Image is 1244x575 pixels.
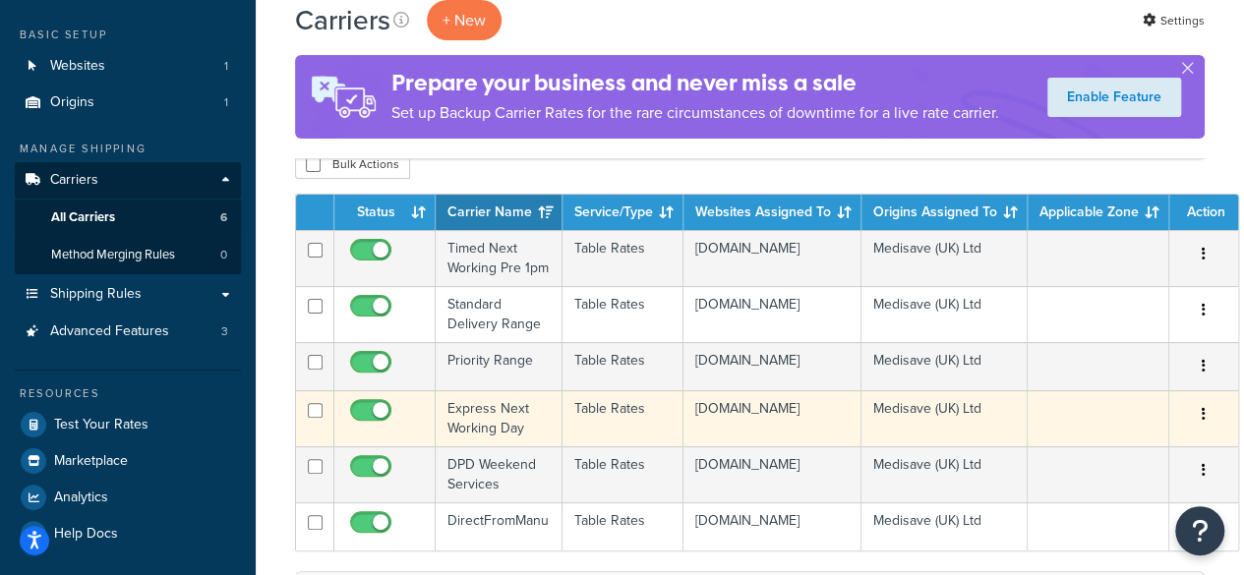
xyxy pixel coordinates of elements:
span: Shipping Rules [50,286,142,303]
td: [DOMAIN_NAME] [683,390,861,446]
span: 6 [220,209,227,226]
a: Origins 1 [15,85,241,121]
a: Help Docs [15,516,241,551]
td: Medisave (UK) Ltd [861,502,1028,550]
a: Shipping Rules [15,276,241,313]
h4: Prepare your business and never miss a sale [391,67,999,99]
td: DPD Weekend Services [436,446,563,502]
a: Settings [1143,7,1205,34]
a: Method Merging Rules 0 [15,237,241,273]
span: 0 [220,247,227,263]
h1: Carriers [295,1,390,39]
th: Websites Assigned To: activate to sort column ascending [683,195,861,230]
td: Table Rates [563,390,683,446]
span: 3 [221,323,228,340]
th: Applicable Zone: activate to sort column ascending [1028,195,1169,230]
td: [DOMAIN_NAME] [683,286,861,342]
li: Origins [15,85,241,121]
span: 1 [224,58,228,75]
div: Basic Setup [15,27,241,43]
img: ad-rules-rateshop-fe6ec290ccb7230408bd80ed9643f0289d75e0ffd9eb532fc0e269fcd187b520.png [295,55,391,139]
span: Marketplace [54,453,128,470]
span: Help Docs [54,526,118,543]
button: Bulk Actions [295,149,410,179]
td: Table Rates [563,502,683,550]
div: Resources [15,385,241,402]
td: DirectFromManu [436,502,563,550]
th: Service/Type: activate to sort column ascending [563,195,683,230]
span: Advanced Features [50,323,169,340]
a: Advanced Features 3 [15,314,241,350]
span: Carriers [50,172,98,189]
a: Websites 1 [15,48,241,85]
span: Test Your Rates [54,417,148,433]
td: Medisave (UK) Ltd [861,390,1028,446]
a: Analytics [15,480,241,515]
p: Set up Backup Carrier Rates for the rare circumstances of downtime for a live rate carrier. [391,99,999,127]
button: Open Resource Center [1175,506,1224,555]
span: Method Merging Rules [51,247,175,263]
td: Medisave (UK) Ltd [861,230,1028,286]
td: Table Rates [563,446,683,502]
td: Table Rates [563,286,683,342]
a: Test Your Rates [15,407,241,442]
td: [DOMAIN_NAME] [683,230,861,286]
td: Table Rates [563,230,683,286]
th: Action [1169,195,1238,230]
td: [DOMAIN_NAME] [683,342,861,390]
span: Origins [50,94,94,111]
span: 1 [224,94,228,111]
span: Websites [50,58,105,75]
td: Standard Delivery Range [436,286,563,342]
li: Method Merging Rules [15,237,241,273]
li: Carriers [15,162,241,274]
li: All Carriers [15,200,241,236]
td: [DOMAIN_NAME] [683,502,861,550]
td: Express Next Working Day [436,390,563,446]
div: Manage Shipping [15,141,241,157]
td: Medisave (UK) Ltd [861,342,1028,390]
a: All Carriers 6 [15,200,241,236]
span: All Carriers [51,209,115,226]
li: Advanced Features [15,314,241,350]
td: Priority Range [436,342,563,390]
li: Websites [15,48,241,85]
a: Carriers [15,162,241,199]
td: [DOMAIN_NAME] [683,446,861,502]
th: Status: activate to sort column ascending [334,195,436,230]
td: Table Rates [563,342,683,390]
span: Analytics [54,489,108,506]
th: Carrier Name: activate to sort column ascending [436,195,563,230]
td: Timed Next Working Pre 1pm [436,230,563,286]
td: Medisave (UK) Ltd [861,446,1028,502]
td: Medisave (UK) Ltd [861,286,1028,342]
th: Origins Assigned To: activate to sort column ascending [861,195,1028,230]
a: Enable Feature [1047,78,1181,117]
a: Marketplace [15,443,241,479]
